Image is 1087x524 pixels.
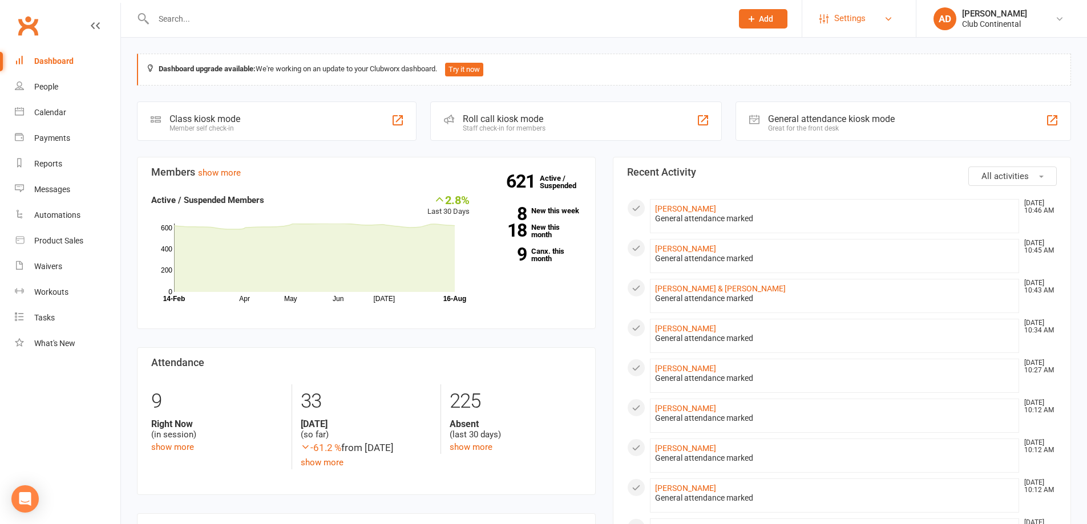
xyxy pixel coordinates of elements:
[34,339,75,348] div: What's New
[487,247,581,262] a: 9Canx. this month
[655,324,716,333] a: [PERSON_NAME]
[487,205,527,222] strong: 8
[301,419,432,429] strong: [DATE]
[34,287,68,296] div: Workouts
[962,19,1027,29] div: Club Continental
[759,14,773,23] span: Add
[15,48,120,74] a: Dashboard
[463,124,545,132] div: Staff check-in for members
[655,493,1015,503] div: General attendance marked
[34,236,83,245] div: Product Sales
[627,166,1057,178] h3: Recent Activity
[34,82,58,91] div: People
[34,313,55,322] div: Tasks
[1019,359,1056,374] time: [DATE] 10:27 AM
[655,404,716,413] a: [PERSON_NAME]
[427,193,470,218] div: Last 30 Days
[655,373,1015,383] div: General attendance marked
[151,166,581,178] h3: Members
[463,113,545,124] div: Roll call kiosk mode
[151,357,581,368] h3: Attendance
[151,384,283,419] div: 9
[768,124,895,132] div: Great for the front desk
[15,228,120,254] a: Product Sales
[655,453,1015,463] div: General attendance marked
[655,284,786,293] a: [PERSON_NAME] & [PERSON_NAME]
[169,124,240,132] div: Member self check-in
[655,244,716,253] a: [PERSON_NAME]
[15,331,120,356] a: What's New
[137,54,1071,86] div: We're working on an update to your Clubworx dashboard.
[968,166,1057,186] button: All activities
[655,204,716,213] a: [PERSON_NAME]
[1019,439,1056,454] time: [DATE] 10:12 AM
[151,419,283,429] strong: Right Now
[151,195,264,205] strong: Active / Suspended Members
[169,113,240,124] div: Class kiosk mode
[301,442,341,453] span: -61.2 %
[445,63,483,76] button: Try it now
[1019,319,1056,334] time: [DATE] 10:34 AM
[450,419,581,440] div: (last 30 days)
[34,108,66,117] div: Calendar
[301,419,432,440] div: (so far)
[655,334,1015,343] div: General attendance marked
[487,222,527,239] strong: 18
[450,384,581,419] div: 225
[15,202,120,228] a: Automations
[34,133,70,143] div: Payments
[15,177,120,202] a: Messages
[11,485,39,513] div: Open Intercom Messenger
[487,207,581,214] a: 8New this week
[655,364,716,373] a: [PERSON_NAME]
[15,74,120,100] a: People
[198,168,241,178] a: show more
[14,11,42,40] a: Clubworx
[655,214,1015,224] div: General attendance marked
[655,413,1015,423] div: General attendance marked
[34,262,62,271] div: Waivers
[739,9,787,29] button: Add
[159,64,256,73] strong: Dashboard upgrade available:
[487,224,581,238] a: 18New this month
[15,254,120,279] a: Waivers
[1019,200,1056,214] time: [DATE] 10:46 AM
[34,159,62,168] div: Reports
[1019,239,1056,254] time: [DATE] 10:45 AM
[34,56,74,66] div: Dashboard
[15,279,120,305] a: Workouts
[1019,399,1056,414] time: [DATE] 10:12 AM
[151,442,194,452] a: show more
[301,457,344,468] a: show more
[450,419,581,429] strong: Absent
[934,7,956,30] div: AD
[34,185,70,194] div: Messages
[150,11,724,27] input: Search...
[834,6,866,31] span: Settings
[981,171,1029,181] span: All activities
[655,294,1015,303] div: General attendance marked
[1019,279,1056,294] time: [DATE] 10:43 AM
[15,125,120,151] a: Payments
[487,246,527,263] strong: 9
[151,419,283,440] div: (in session)
[301,440,432,456] div: from [DATE]
[450,442,492,452] a: show more
[506,173,540,190] strong: 621
[540,166,590,198] a: 621Active / Suspended
[15,100,120,125] a: Calendar
[655,484,716,493] a: [PERSON_NAME]
[1019,479,1056,494] time: [DATE] 10:12 AM
[655,254,1015,263] div: General attendance marked
[427,193,470,206] div: 2.8%
[768,113,895,124] div: General attendance kiosk mode
[15,305,120,331] a: Tasks
[301,384,432,419] div: 33
[34,210,80,220] div: Automations
[962,9,1027,19] div: [PERSON_NAME]
[655,444,716,453] a: [PERSON_NAME]
[15,151,120,177] a: Reports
